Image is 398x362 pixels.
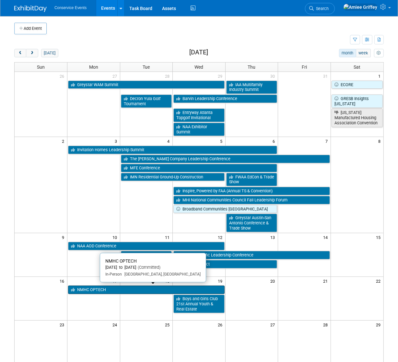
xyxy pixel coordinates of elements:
a: Broadband Communities [GEOGRAPHIC_DATA] [173,205,277,213]
a: The [PERSON_NAME] Company Leadership Conference [121,155,330,163]
a: MHI National Communities Council Fall Leadership Forum [173,196,330,204]
a: Inspire, Powered by FAA (Annual TS & Convention) [173,187,330,195]
span: 11 [164,233,172,241]
a: Invitation Homes Leadership Summit [68,146,277,154]
a: Atlantic Pacific Leadership Conference [173,251,330,259]
span: Sun [37,64,45,70]
a: Entryway Atlanta Topgolf Invitational [173,108,225,122]
i: Personalize Calendar [377,51,381,55]
span: 5 [219,137,225,145]
span: 15 [375,233,383,241]
a: ECORE [332,81,383,89]
span: In-Person [105,272,122,277]
span: (Committed) [136,265,160,270]
span: Fri [302,64,307,70]
span: 13 [270,233,278,241]
a: MFE Conference [121,164,277,172]
a: NMHC OPTECH [68,286,225,294]
button: week [356,49,371,57]
button: prev [14,49,26,57]
span: 19 [217,277,225,285]
span: 26 [59,72,67,80]
span: 2 [61,137,67,145]
a: NAA AOD Conference [68,242,225,250]
button: next [26,49,38,57]
span: NMHC OPTECH [105,258,137,264]
img: Amiee Griffey [343,4,378,11]
button: month [339,49,356,57]
span: Mon [89,64,98,70]
span: 7 [325,137,331,145]
div: [DATE] to [DATE] [105,265,201,270]
span: 22 [375,277,383,285]
span: 28 [164,72,172,80]
span: Search [314,6,329,11]
span: 16 [59,277,67,285]
a: Decron Yula Golf Tournament [121,95,172,108]
a: Boys and Girls Club 21st Annual Youth & Real Estate [173,295,225,313]
button: [DATE] [41,49,58,57]
span: 8 [378,137,383,145]
button: myCustomButton [374,49,384,57]
span: 31 [322,72,331,80]
a: IAA Multifamily Industry Summit [226,81,277,94]
span: 29 [375,321,383,329]
span: 10 [112,233,120,241]
span: 29 [217,72,225,80]
span: 9 [61,233,67,241]
span: Wed [194,64,203,70]
span: 27 [112,72,120,80]
a: [US_STATE] Manufactured Housing Association Convention [332,108,383,127]
span: 20 [270,277,278,285]
span: 12 [217,233,225,241]
span: 23 [59,321,67,329]
span: [GEOGRAPHIC_DATA], [GEOGRAPHIC_DATA] [122,272,201,277]
span: 1 [378,72,383,80]
img: ExhibitDay [14,6,47,12]
a: Search [305,3,335,14]
a: IMN Residential Ground-Up Construction [121,173,225,181]
a: NRHC Connect [173,260,277,268]
span: 14 [322,233,331,241]
span: 27 [270,321,278,329]
h2: [DATE] [189,49,208,56]
span: Tue [143,64,150,70]
a: Barvin Leadership Conference [173,95,277,103]
span: 6 [272,137,278,145]
span: Thu [248,64,256,70]
span: 24 [112,321,120,329]
a: GRESB Insights [US_STATE] [332,95,383,108]
a: FWAA EdCon & Trade Show [226,173,277,186]
button: Add Event [14,23,47,34]
span: 26 [217,321,225,329]
span: 25 [164,321,172,329]
a: Greystar WAM Summit [68,81,225,89]
span: Conservice Events [54,6,87,10]
span: 21 [322,277,331,285]
span: 4 [167,137,172,145]
span: Sat [354,64,360,70]
span: 28 [322,321,331,329]
a: NAA Exhibitor Summit [173,123,225,136]
span: 3 [114,137,120,145]
span: 30 [270,72,278,80]
a: Greystar Austin-San Antonio Conference & Trade Show [226,214,277,232]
